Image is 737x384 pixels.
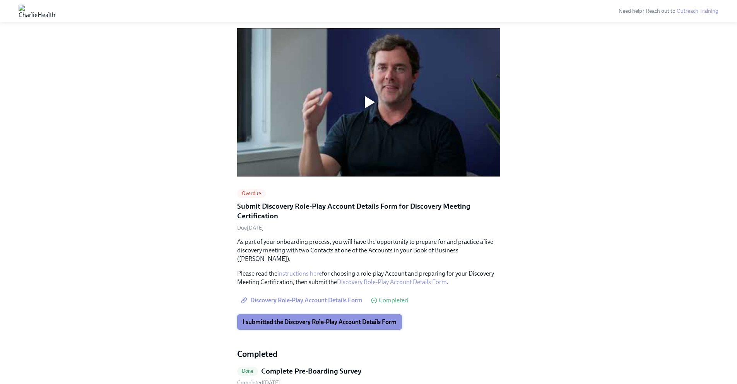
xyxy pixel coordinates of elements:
[237,269,500,286] p: Please read the for choosing a role-play Account and preparing for your Discovery Meeting Certifi...
[237,189,500,231] a: OverdueSubmit Discovery Role-Play Account Details Form for Discovery Meeting CertificationDue[DATE]
[243,297,363,304] span: Discovery Role-Play Account Details Form
[619,8,718,14] span: Need help? Reach out to
[237,190,266,196] span: Overdue
[379,297,408,303] span: Completed
[277,270,322,277] a: instructions here
[237,348,500,360] h4: Completed
[243,318,397,326] span: I submitted the Discovery Role-Play Account Details Form
[261,366,361,376] h5: Complete Pre-Boarding Survey
[19,5,55,17] img: CharlieHealth
[237,314,402,330] button: I submitted the Discovery Role-Play Account Details Form
[237,293,368,308] a: Discovery Role-Play Account Details Form
[237,368,258,374] span: Done
[337,278,447,286] a: Discovery Role-Play Account Details Form
[237,201,500,221] h5: Submit Discovery Role-Play Account Details Form for Discovery Meeting Certification
[237,225,264,231] span: Friday, August 1st 2025, 9:00 am
[677,8,718,14] a: Outreach Training
[237,238,500,263] p: As part of your onboarding process, you will have the opportunity to prepare for and practice a l...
